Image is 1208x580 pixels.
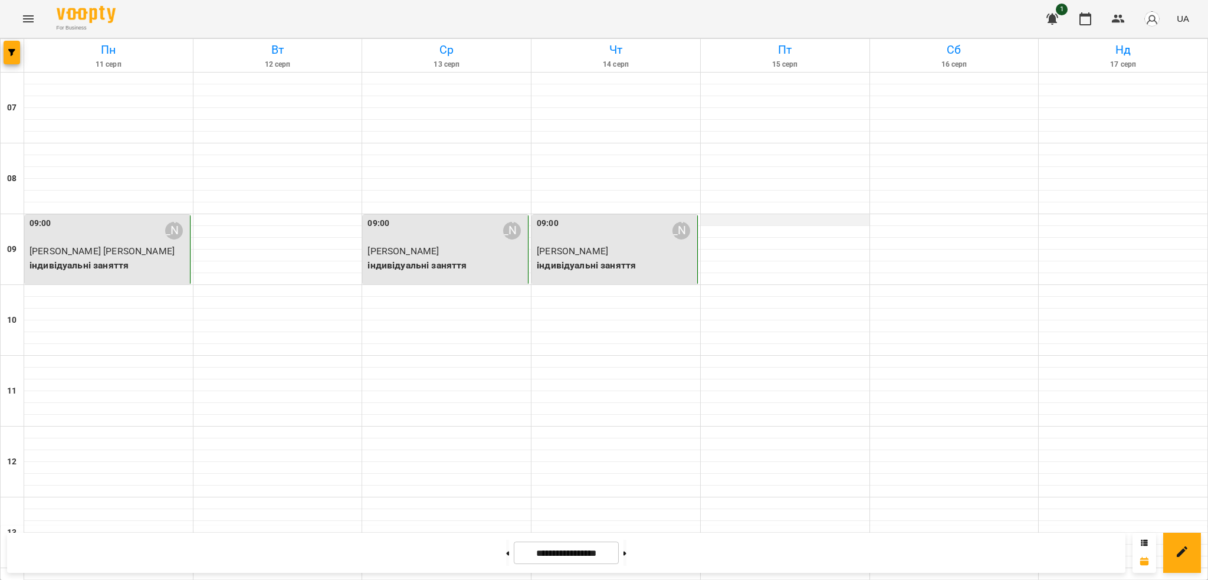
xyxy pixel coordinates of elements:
[537,258,695,273] p: індивідуальні заняття
[195,59,360,70] h6: 12 серп
[26,59,191,70] h6: 11 серп
[195,41,360,59] h6: Вт
[364,41,529,59] h6: Ср
[57,24,116,32] span: For Business
[533,41,698,59] h6: Чт
[703,59,868,70] h6: 15 серп
[537,245,608,257] span: [PERSON_NAME]
[703,41,868,59] h6: Пт
[537,217,559,230] label: 09:00
[7,385,17,398] h6: 11
[872,41,1037,59] h6: Сб
[1056,4,1068,15] span: 1
[1144,11,1160,27] img: avatar_s.png
[7,172,17,185] h6: 08
[29,217,51,230] label: 09:00
[1172,8,1194,30] button: UA
[367,217,389,230] label: 09:00
[503,222,521,240] div: Бодялова Ангеліна Анатоліївна
[7,101,17,114] h6: 07
[7,314,17,327] h6: 10
[533,59,698,70] h6: 14 серп
[367,245,439,257] span: [PERSON_NAME]
[26,41,191,59] h6: Пн
[29,245,175,257] span: [PERSON_NAME] [PERSON_NAME]
[1040,59,1206,70] h6: 17 серп
[1040,41,1206,59] h6: Нд
[14,5,42,33] button: Menu
[29,258,188,273] p: індивідуальні заняття
[7,456,17,468] h6: 12
[7,243,17,256] h6: 09
[57,6,116,23] img: Voopty Logo
[364,59,529,70] h6: 13 серп
[872,59,1037,70] h6: 16 серп
[1177,12,1189,25] span: UA
[367,258,526,273] p: індивідуальні заняття
[165,222,183,240] div: Бодялова Ангеліна Анатоліївна
[672,222,690,240] div: Бодялова Ангеліна Анатоліївна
